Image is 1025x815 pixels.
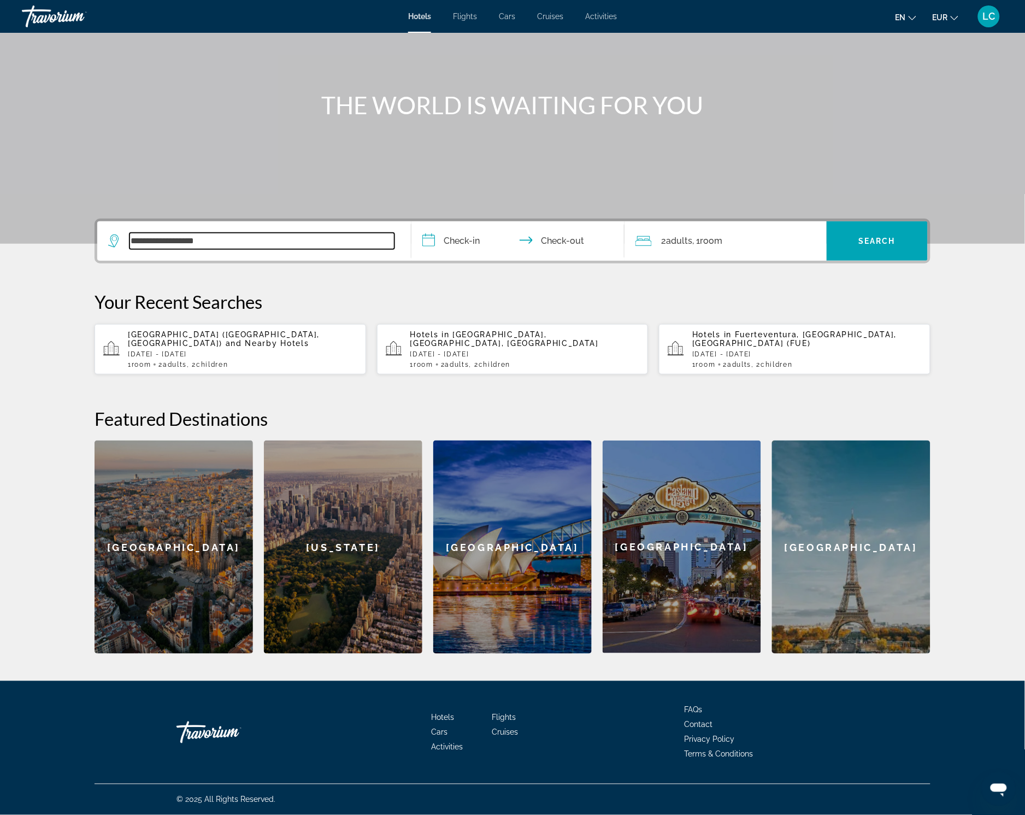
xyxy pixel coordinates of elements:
[693,233,723,249] span: , 1
[692,330,897,348] span: Fuerteventura, [GEOGRAPHIC_DATA], [GEOGRAPHIC_DATA] (FUE)
[97,221,928,261] div: Search widget
[432,743,463,752] a: Activities
[441,361,469,368] span: 2
[432,728,448,737] a: Cars
[662,233,693,249] span: 2
[432,713,455,722] a: Hotels
[933,13,948,22] span: EUR
[603,441,761,653] div: [GEOGRAPHIC_DATA]
[264,441,422,654] a: [US_STATE]
[95,324,366,375] button: [GEOGRAPHIC_DATA] ([GEOGRAPHIC_DATA], [GEOGRAPHIC_DATA]) and Nearby Hotels[DATE] - [DATE]1Room2Ad...
[95,408,930,430] h2: Featured Destinations
[226,339,309,348] span: and Nearby Hotels
[896,9,916,25] button: Change language
[410,330,599,348] span: [GEOGRAPHIC_DATA], [GEOGRAPHIC_DATA], [GEOGRAPHIC_DATA]
[752,361,793,368] span: , 2
[163,361,187,368] span: Adults
[983,11,995,22] span: LC
[603,441,761,654] a: [GEOGRAPHIC_DATA]
[453,12,477,21] a: Flights
[827,221,928,261] button: Search
[377,324,649,375] button: Hotels in [GEOGRAPHIC_DATA], [GEOGRAPHIC_DATA], [GEOGRAPHIC_DATA][DATE] - [DATE]1Room2Adults, 2Ch...
[492,728,519,737] a: Cruises
[537,12,563,21] a: Cruises
[975,5,1003,28] button: User Menu
[479,361,510,368] span: Children
[408,12,431,21] a: Hotels
[433,441,592,654] a: [GEOGRAPHIC_DATA]
[128,350,357,358] p: [DATE] - [DATE]
[723,361,752,368] span: 2
[625,221,827,261] button: Travelers: 2 adults, 0 children
[158,361,187,368] span: 2
[176,716,286,749] a: Travorium
[692,361,715,368] span: 1
[176,795,275,804] span: © 2025 All Rights Reserved.
[410,350,640,358] p: [DATE] - [DATE]
[499,12,515,21] a: Cars
[469,361,511,368] span: , 2
[95,441,253,654] a: [GEOGRAPHIC_DATA]
[692,350,922,358] p: [DATE] - [DATE]
[132,361,151,368] span: Room
[896,13,906,22] span: en
[772,441,930,654] a: [GEOGRAPHIC_DATA]
[410,361,433,368] span: 1
[410,330,450,339] span: Hotels in
[933,9,958,25] button: Change currency
[187,361,228,368] span: , 2
[761,361,793,368] span: Children
[685,750,753,759] a: Terms & Conditions
[700,236,723,246] span: Room
[685,735,735,744] a: Privacy Policy
[95,291,930,313] p: Your Recent Searches
[128,361,151,368] span: 1
[685,720,713,729] a: Contact
[692,330,732,339] span: Hotels in
[492,713,516,722] a: Flights
[685,706,703,714] a: FAQs
[667,236,693,246] span: Adults
[196,361,228,368] span: Children
[859,237,896,245] span: Search
[308,91,717,119] h1: THE WORLD IS WAITING FOR YOU
[981,771,1016,806] iframe: Bouton de lancement de la fenêtre de messagerie
[411,221,625,261] button: Check in and out dates
[414,361,433,368] span: Room
[128,330,320,348] span: [GEOGRAPHIC_DATA] ([GEOGRAPHIC_DATA], [GEOGRAPHIC_DATA])
[659,324,930,375] button: Hotels in Fuerteventura, [GEOGRAPHIC_DATA], [GEOGRAPHIC_DATA] (FUE)[DATE] - [DATE]1Room2Adults, 2...
[696,361,716,368] span: Room
[585,12,617,21] a: Activities
[727,361,751,368] span: Adults
[22,2,131,31] a: Travorium
[445,361,469,368] span: Adults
